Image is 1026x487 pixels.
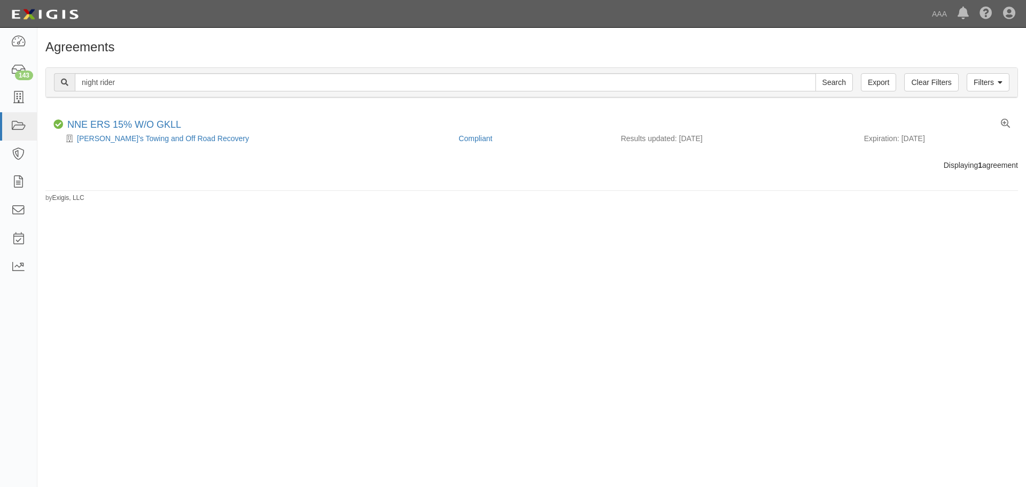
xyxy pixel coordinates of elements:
[45,40,1018,54] h1: Agreements
[980,7,992,20] i: Help Center - Complianz
[978,161,982,169] b: 1
[904,73,958,91] a: Clear Filters
[53,120,63,129] i: Compliant
[37,160,1026,171] div: Displaying agreement
[8,5,82,24] img: logo-5460c22ac91f19d4615b14bd174203de0afe785f0fc80cf4dbbc73dc1793850b.png
[864,133,1010,144] div: Expiration: [DATE]
[458,134,492,143] a: Compliant
[53,133,450,144] div: Critter's Towing and Off Road Recovery
[67,119,181,130] a: NNE ERS 15% W/O GKLL
[67,119,181,131] div: NNE ERS 15% W/O GKLL
[927,3,952,25] a: AAA
[621,133,848,144] div: Results updated: [DATE]
[77,134,249,143] a: [PERSON_NAME]'s Towing and Off Road Recovery
[45,194,84,203] small: by
[15,71,33,80] div: 143
[861,73,896,91] a: Export
[52,194,84,202] a: Exigis, LLC
[1001,119,1010,129] a: View results summary
[815,73,853,91] input: Search
[967,73,1009,91] a: Filters
[75,73,816,91] input: Search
